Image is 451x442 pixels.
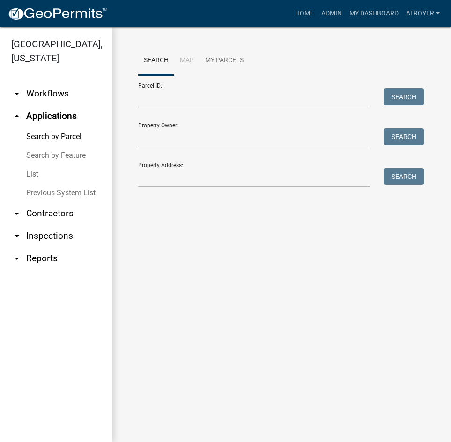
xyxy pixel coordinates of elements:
a: Search [138,46,174,76]
a: My Dashboard [346,5,402,22]
button: Search [384,168,424,185]
a: Admin [318,5,346,22]
i: arrow_drop_up [11,110,22,122]
i: arrow_drop_down [11,88,22,99]
a: Home [291,5,318,22]
i: arrow_drop_down [11,230,22,242]
a: atroyer [402,5,444,22]
a: My Parcels [200,46,249,76]
i: arrow_drop_down [11,208,22,219]
button: Search [384,128,424,145]
button: Search [384,88,424,105]
i: arrow_drop_down [11,253,22,264]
